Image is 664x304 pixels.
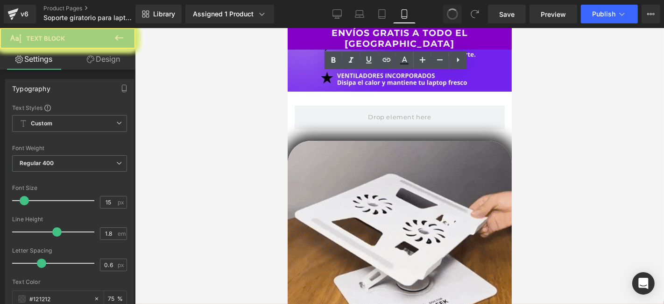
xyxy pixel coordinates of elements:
[19,8,30,20] div: v6
[12,216,127,223] div: Line Height
[193,9,267,19] div: Assigned 1 Product
[530,5,577,23] a: Preview
[20,159,54,166] b: Regular 400
[118,231,126,237] span: em
[642,5,660,23] button: More
[466,5,484,23] button: Redo
[153,10,175,18] span: Library
[43,5,151,12] a: Product Pages
[499,9,515,19] span: Save
[592,10,615,18] span: Publish
[632,272,655,295] div: Open Intercom Messenger
[541,9,566,19] span: Preview
[70,49,137,70] a: Design
[348,5,371,23] a: Laptop
[371,5,393,23] a: Tablet
[12,185,127,191] div: Font Size
[12,104,127,111] div: Text Styles
[393,5,416,23] a: Mobile
[43,14,133,22] span: Soporte giratorio para laptop - [DATE] 01:01:18
[12,279,127,285] div: Text Color
[118,262,126,268] span: px
[4,5,36,23] a: v6
[31,120,52,128] b: Custom
[118,199,126,205] span: px
[12,80,50,93] div: Typography
[443,5,462,23] button: Undo
[135,5,182,23] a: New Library
[29,294,89,304] input: Color
[26,35,65,42] span: Text Block
[326,5,348,23] a: Desktop
[581,5,638,23] button: Publish
[12,145,127,152] div: Font Weight
[12,247,127,254] div: Letter Spacing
